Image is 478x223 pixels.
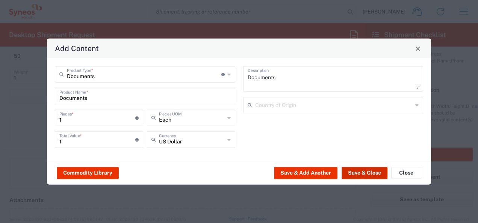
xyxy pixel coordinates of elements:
button: Close [391,167,421,179]
h4: Add Content [55,43,99,54]
button: Save & Close [342,167,387,179]
button: Close [413,43,423,54]
button: Commodity Library [57,167,119,179]
button: Save & Add Another [274,167,337,179]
